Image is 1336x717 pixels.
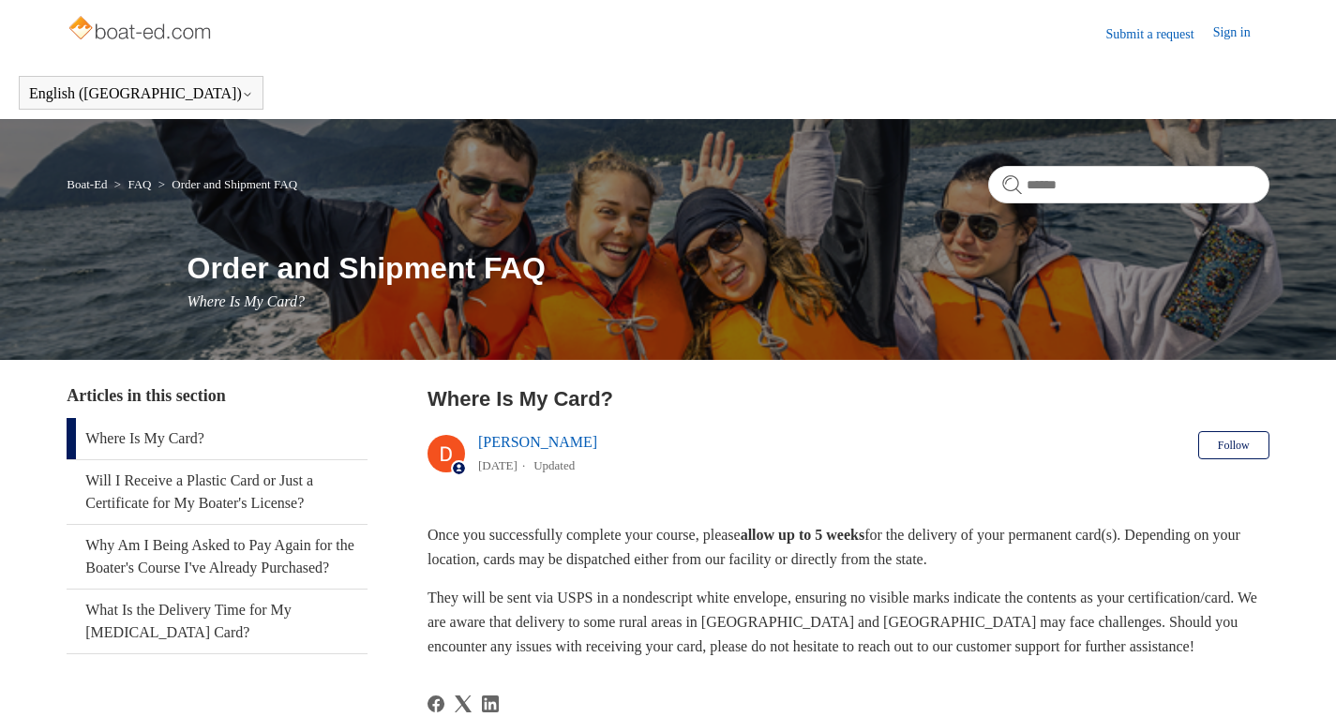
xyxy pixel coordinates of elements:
a: [PERSON_NAME] [478,434,597,450]
a: Submit a request [1106,24,1213,44]
a: Boat-Ed [67,177,107,191]
a: Sign in [1213,22,1269,45]
a: X Corp [455,695,472,712]
a: Order and Shipment FAQ [172,177,297,191]
p: They will be sent via USPS in a nondescript white envelope, ensuring no visible marks indicate th... [428,586,1269,658]
a: FAQ [128,177,151,191]
button: Follow Article [1198,431,1269,459]
svg: Share this page on Facebook [428,695,444,712]
div: Live chat [1273,654,1322,703]
button: English ([GEOGRAPHIC_DATA]) [29,85,253,102]
svg: Share this page on X Corp [455,695,472,712]
a: Facebook [428,695,444,712]
p: Once you successfully complete your course, please for the delivery of your permanent card(s). De... [428,523,1269,571]
li: Order and Shipment FAQ [155,177,297,191]
h1: Order and Shipment FAQ [188,246,1269,291]
time: 04/15/2024, 17:31 [478,458,518,472]
span: Where Is My Card? [188,293,305,309]
a: What Is the Delivery Time for My [MEDICAL_DATA] Card? [67,590,368,653]
strong: allow up to 5 weeks [741,527,864,543]
input: Search [988,166,1269,203]
img: Boat-Ed Help Center home page [67,11,216,49]
li: Updated [533,458,575,472]
a: Where Is My Card? [67,418,368,459]
span: Articles in this section [67,386,225,405]
a: Will I Receive a Plastic Card or Just a Certificate for My Boater's License? [67,460,368,524]
h2: Where Is My Card? [428,383,1269,414]
svg: Share this page on LinkedIn [482,695,499,712]
li: FAQ [111,177,155,191]
a: Why Am I Being Asked to Pay Again for the Boater's Course I've Already Purchased? [67,525,368,589]
li: Boat-Ed [67,177,111,191]
a: LinkedIn [482,695,499,712]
